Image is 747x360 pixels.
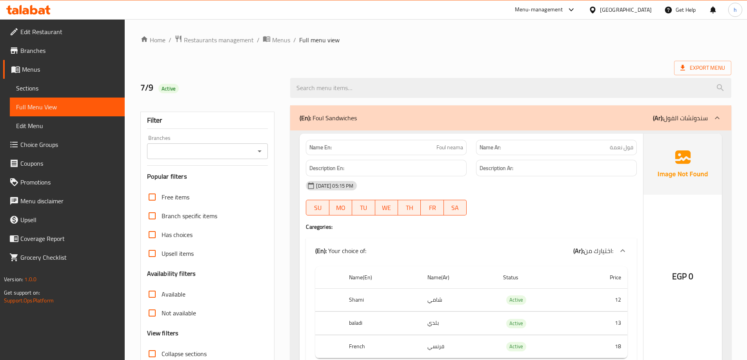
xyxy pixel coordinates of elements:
p: Your choice of: [315,246,366,255]
a: Edit Restaurant [3,22,125,41]
th: baladi [343,312,421,335]
th: Name(Ar) [421,266,497,289]
a: Coupons [3,154,125,173]
span: Upsell [20,215,118,224]
button: TH [398,200,421,215]
td: شامي [421,288,497,311]
span: FR [424,202,440,213]
td: 12 [575,288,627,311]
p: سندوتشات الفول [653,113,708,123]
button: SU [306,200,329,215]
span: SA [447,202,463,213]
h2: 7/9 [140,82,281,94]
a: Support.OpsPlatform [4,295,54,306]
span: Full menu view [299,35,340,45]
span: Branches [20,46,118,55]
button: TU [352,200,375,215]
input: search [290,78,731,98]
span: Export Menu [680,63,725,73]
a: Promotions [3,173,125,192]
button: FR [421,200,443,215]
div: (En): Foul Sandwiches(Ar):سندوتشات الفول [290,105,731,130]
span: Grocery Checklist [20,253,118,262]
span: MO [333,202,349,213]
span: Edit Restaurant [20,27,118,36]
span: Edit Menu [16,121,118,130]
a: Home [140,35,165,45]
span: Branch specific items [162,211,217,221]
span: Free items [162,192,189,202]
p: Foul Sandwiches [300,113,357,123]
a: Sections [10,79,125,98]
span: Active [506,319,526,328]
div: Filter [147,112,268,129]
table: choices table [315,266,627,359]
a: Edit Menu [10,116,125,135]
a: Menus [263,35,290,45]
span: TH [401,202,418,213]
span: Active [506,295,526,304]
strong: Description En: [309,163,344,173]
button: Open [254,146,265,157]
span: SU [309,202,326,213]
span: Restaurants management [184,35,254,45]
div: (En): Your choice of:(Ar):اختيارك من: [306,238,637,263]
span: Full Menu View [16,102,118,112]
span: Active [158,85,179,92]
span: فول نعمة [610,143,633,152]
button: MO [329,200,352,215]
a: Coverage Report [3,229,125,248]
span: EGP [672,269,687,284]
span: Coverage Report [20,234,118,243]
a: Restaurants management [174,35,254,45]
a: Upsell [3,210,125,229]
span: 0 [689,269,693,284]
span: Get support on: [4,288,40,298]
b: (Ar): [573,245,584,257]
span: Promotions [20,177,118,187]
strong: Name En: [309,143,332,152]
span: Collapse sections [162,349,207,358]
button: WE [375,200,398,215]
a: Choice Groups [3,135,125,154]
li: / [257,35,260,45]
th: Price [575,266,627,289]
li: / [169,35,171,45]
span: Not available [162,308,196,318]
td: بلدي [421,312,497,335]
strong: Description Ar: [480,163,513,173]
th: French [343,335,421,358]
span: Export Menu [674,61,731,75]
h3: Popular filters [147,172,268,181]
span: Choice Groups [20,140,118,149]
span: Menus [272,35,290,45]
div: Menu-management [515,5,563,14]
div: Active [506,342,526,351]
a: Branches [3,41,125,60]
span: Foul neama [436,143,463,152]
h3: Availability filters [147,269,196,278]
span: Has choices [162,230,193,239]
span: Upsell items [162,249,194,258]
b: (En): [315,245,327,257]
b: (Ar): [653,112,663,124]
a: Grocery Checklist [3,248,125,267]
strong: Name Ar: [480,143,501,152]
span: 1.0.0 [24,274,36,284]
div: Active [158,84,179,93]
span: Version: [4,274,23,284]
a: Menus [3,60,125,79]
li: / [293,35,296,45]
nav: breadcrumb [140,35,731,45]
span: اختيارك من: [584,245,613,257]
div: Active [506,319,526,328]
span: [DATE] 05:15 PM [313,182,356,190]
span: Menus [22,65,118,74]
img: Ae5nvW7+0k+MAAAAAElFTkSuQmCC [643,134,722,195]
th: Name(En) [343,266,421,289]
div: [GEOGRAPHIC_DATA] [600,5,652,14]
b: (En): [300,112,311,124]
h4: Caregories: [306,223,637,231]
span: WE [378,202,395,213]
